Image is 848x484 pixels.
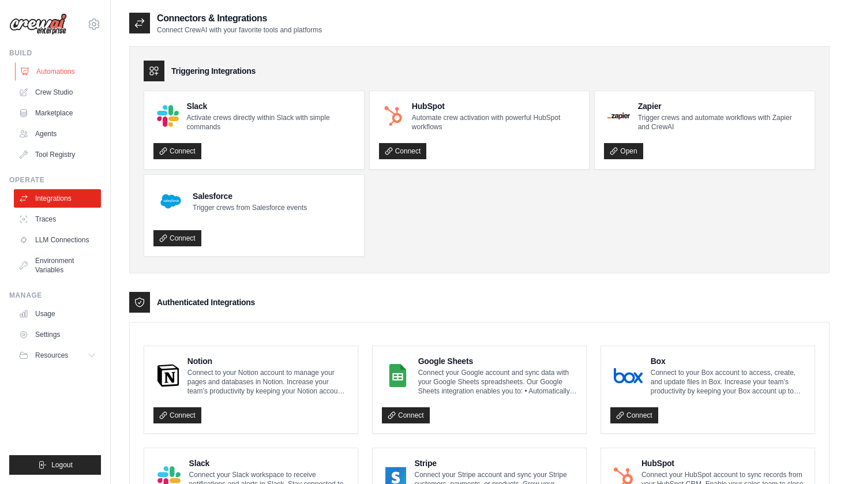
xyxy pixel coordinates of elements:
[157,12,322,25] h2: Connectors & Integrations
[14,83,101,102] a: Crew Studio
[9,175,101,185] div: Operate
[14,104,101,122] a: Marketplace
[14,145,101,164] a: Tool Registry
[14,210,101,228] a: Traces
[153,230,201,246] a: Connect
[610,407,658,423] a: Connect
[412,100,580,112] h4: HubSpot
[157,297,255,308] h3: Authenticated Integrations
[171,65,256,77] h3: Triggering Integrations
[638,100,805,112] h4: Zapier
[412,113,580,132] p: Automate crew activation with powerful HubSpot workflows
[651,355,805,367] h4: Box
[607,112,629,119] img: Zapier Logo
[385,364,410,387] img: Google Sheets Logo
[189,457,348,469] h4: Slack
[35,351,68,360] span: Resources
[14,346,101,365] button: Resources
[382,407,430,423] a: Connect
[193,203,307,212] p: Trigger crews from Salesforce events
[641,457,805,469] h4: HubSpot
[9,48,101,58] div: Build
[14,252,101,279] a: Environment Variables
[418,368,577,396] p: Connect your Google account and sync data with your Google Sheets spreadsheets. Our Google Sheets...
[153,143,201,159] a: Connect
[614,364,643,387] img: Box Logo
[187,100,355,112] h4: Slack
[51,460,73,470] span: Logout
[382,105,404,126] img: HubSpot Logo
[14,125,101,143] a: Agents
[187,113,355,132] p: Activate crews directly within Slack with simple commands
[187,355,348,367] h4: Notion
[153,407,201,423] a: Connect
[14,189,101,208] a: Integrations
[651,368,805,396] p: Connect to your Box account to access, create, and update files in Box. Increase your team’s prod...
[379,143,427,159] a: Connect
[14,231,101,249] a: LLM Connections
[157,25,322,35] p: Connect CrewAI with your favorite tools and platforms
[157,187,185,215] img: Salesforce Logo
[9,455,101,475] button: Logout
[604,143,643,159] a: Open
[15,62,102,81] a: Automations
[414,457,577,469] h4: Stripe
[187,368,348,396] p: Connect to your Notion account to manage your pages and databases in Notion. Increase your team’s...
[638,113,805,132] p: Trigger crews and automate workflows with Zapier and CrewAI
[14,325,101,344] a: Settings
[14,305,101,323] a: Usage
[157,105,179,127] img: Slack Logo
[9,291,101,300] div: Manage
[9,13,67,35] img: Logo
[157,364,179,387] img: Notion Logo
[193,190,307,202] h4: Salesforce
[418,355,577,367] h4: Google Sheets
